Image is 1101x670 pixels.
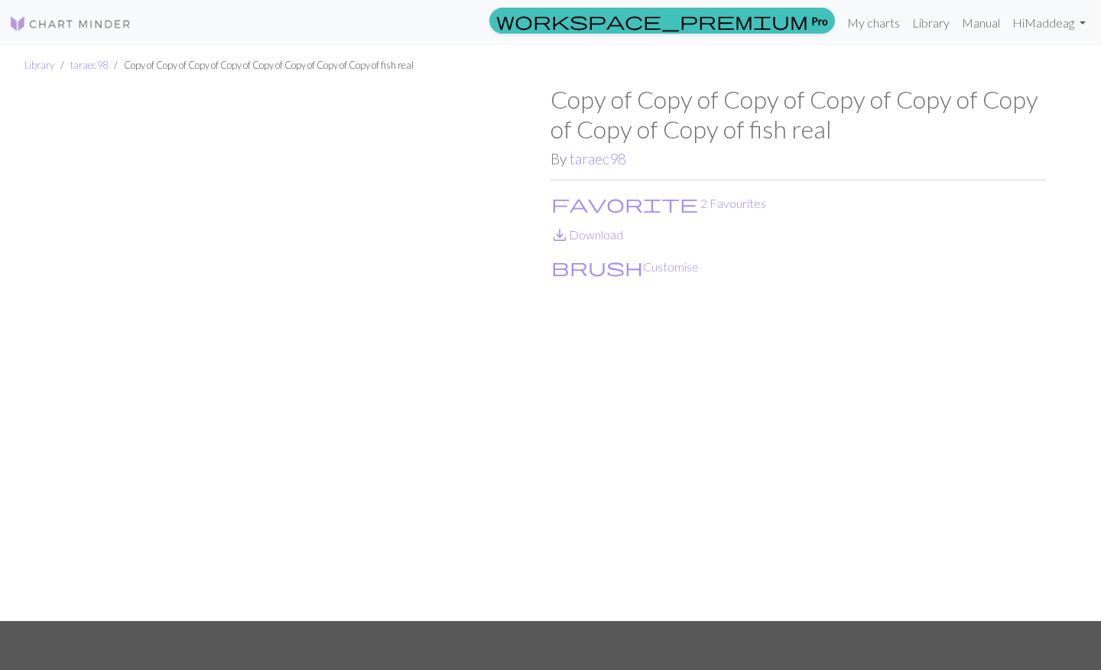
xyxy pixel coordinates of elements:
[906,8,956,38] a: Library
[570,150,626,167] a: taraec98
[550,85,1046,144] h1: Copy of Copy of Copy of Copy of Copy of Copy of Copy of Copy of fish real
[550,150,1046,167] h2: By
[550,226,569,244] i: Download
[551,194,698,213] i: Favourite
[108,58,414,73] li: Copy of Copy of Copy of Copy of Copy of Copy of Copy of Copy of fish real
[551,193,698,214] span: favorite
[550,194,767,213] button: Favourite 2 Favourites
[496,10,808,31] span: workspace_premium
[70,59,108,71] a: taraec98
[55,85,550,621] img: Copy of fish real
[551,258,643,276] i: Customise
[489,8,835,34] a: Pro
[550,257,700,277] button: CustomiseCustomise
[24,59,54,71] a: Library
[956,8,1006,38] a: Manual
[551,256,643,278] span: brush
[1006,8,1092,38] a: HiMaddeag
[841,8,906,38] a: My charts
[550,224,569,246] span: save_alt
[9,15,132,33] img: Logo
[550,227,623,242] a: DownloadDownload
